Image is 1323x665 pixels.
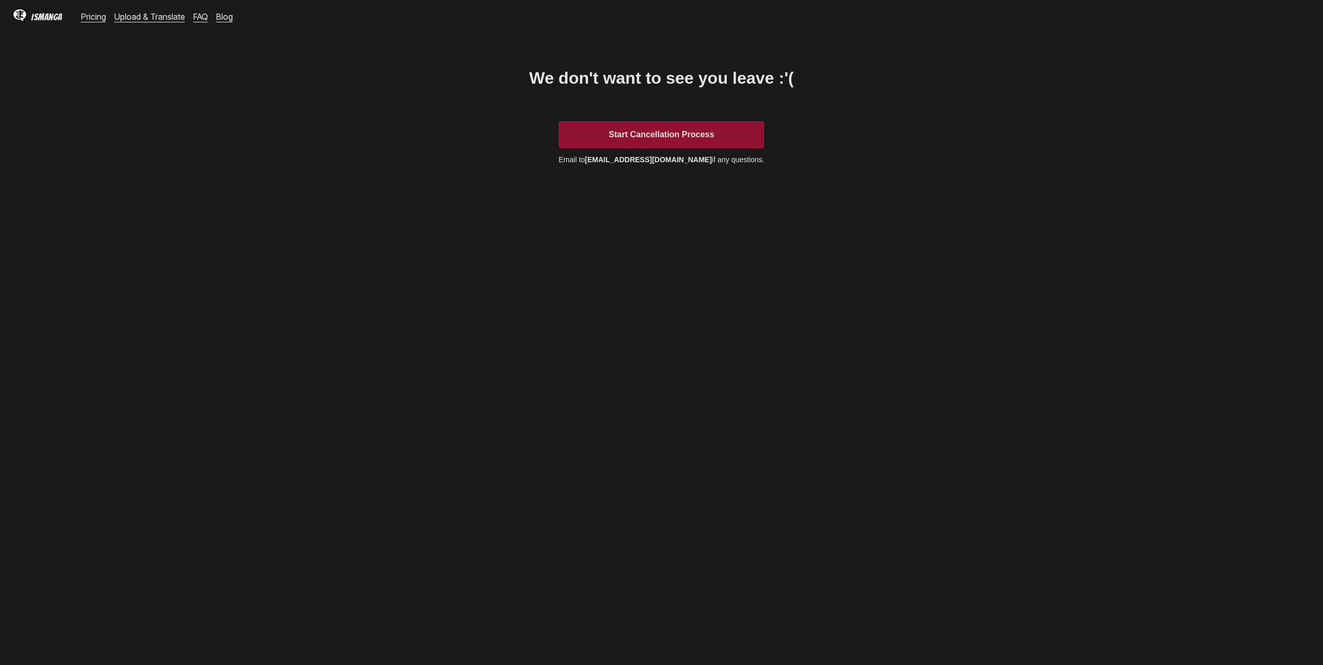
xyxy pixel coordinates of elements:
a: Upload & Translate [114,11,185,22]
h1: We don't want to see you leave :'( [529,69,794,88]
a: Blog [216,11,233,22]
p: Email to if any questions. [559,155,765,164]
a: IsManga LogoIsManga [12,8,81,25]
img: IsManga Logo [12,8,27,23]
a: FAQ [193,11,208,22]
a: Pricing [81,11,106,22]
button: Start Cancellation Process [559,121,765,148]
div: IsManga [31,12,62,22]
b: [EMAIL_ADDRESS][DOMAIN_NAME] [585,155,712,164]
